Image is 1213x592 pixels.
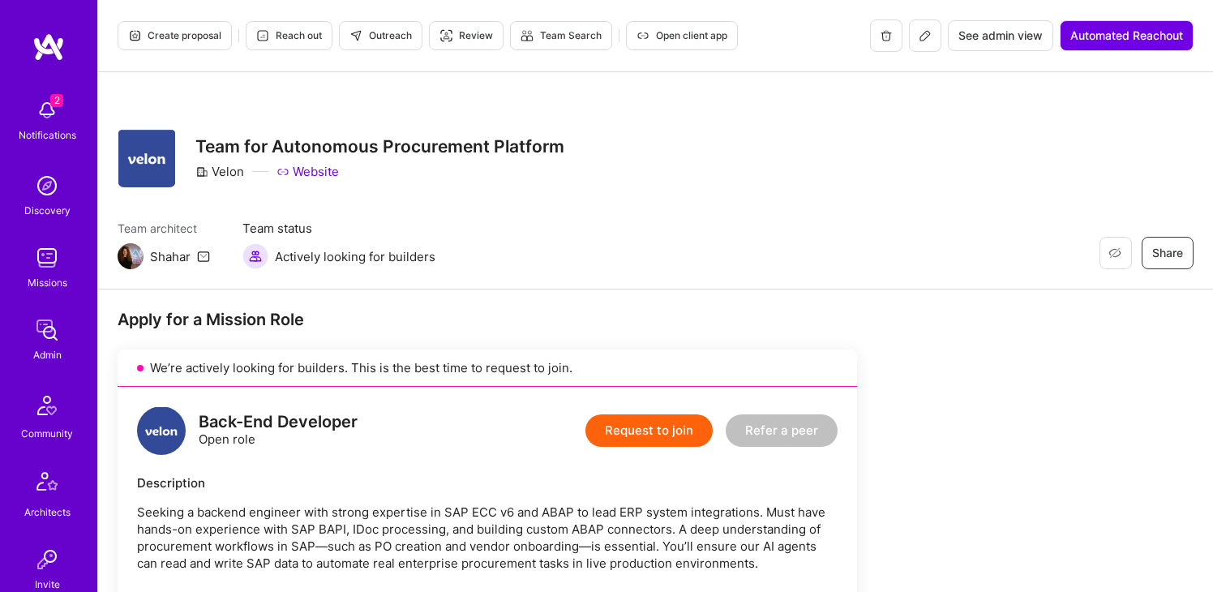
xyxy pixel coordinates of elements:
div: Community [21,425,73,442]
img: Team Architect [118,243,144,269]
a: Website [276,163,339,180]
span: Actively looking for builders [275,248,435,265]
span: 2 [50,94,63,107]
span: Reach out [256,28,322,43]
img: teamwork [31,242,63,274]
button: Automated Reachout [1060,20,1194,51]
div: Discovery [24,202,71,219]
div: Admin [33,346,62,363]
img: admin teamwork [31,314,63,346]
button: Create proposal [118,21,232,50]
div: Apply for a Mission Role [118,309,857,330]
i: icon Proposal [128,29,141,42]
div: We’re actively looking for builders. This is the best time to request to join. [118,350,857,387]
span: Team Search [521,28,602,43]
div: Back-End Developer [199,414,358,431]
div: Velon [195,163,244,180]
span: See admin view [958,28,1043,44]
div: Open role [199,414,358,448]
span: Outreach [349,28,412,43]
img: logo [137,406,186,455]
button: Share [1142,237,1194,269]
button: Request to join [585,414,713,447]
img: Architects [28,465,66,504]
h3: Team for Autonomous Procurement Platform [195,136,564,157]
i: icon Mail [197,250,210,263]
img: Actively looking for builders [242,243,268,269]
span: Open client app [637,28,727,43]
img: bell [31,94,63,127]
div: Architects [24,504,71,521]
button: See admin view [948,20,1053,51]
img: Invite [31,543,63,576]
button: Outreach [339,21,422,50]
div: Description [137,474,838,491]
div: Missions [28,274,67,291]
span: Team status [242,220,435,237]
i: icon Targeter [439,29,452,42]
span: Team architect [118,220,210,237]
button: Refer a peer [726,414,838,447]
span: Create proposal [128,28,221,43]
div: Shahar [150,248,191,265]
img: discovery [31,169,63,202]
img: Company Logo [118,129,175,187]
img: Community [28,386,66,425]
span: Automated Reachout [1070,28,1183,44]
p: Seeking a backend engineer with strong expertise in SAP ECC v6 and ABAP to lead ERP system integr... [137,504,838,572]
img: logo [32,32,65,62]
span: Review [439,28,493,43]
button: Reach out [246,21,332,50]
div: Notifications [19,127,76,144]
span: Share [1152,245,1183,261]
i: icon EyeClosed [1108,247,1121,260]
button: Open client app [626,21,738,50]
button: Review [429,21,504,50]
i: icon CompanyGray [195,165,208,178]
button: Team Search [510,21,612,50]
